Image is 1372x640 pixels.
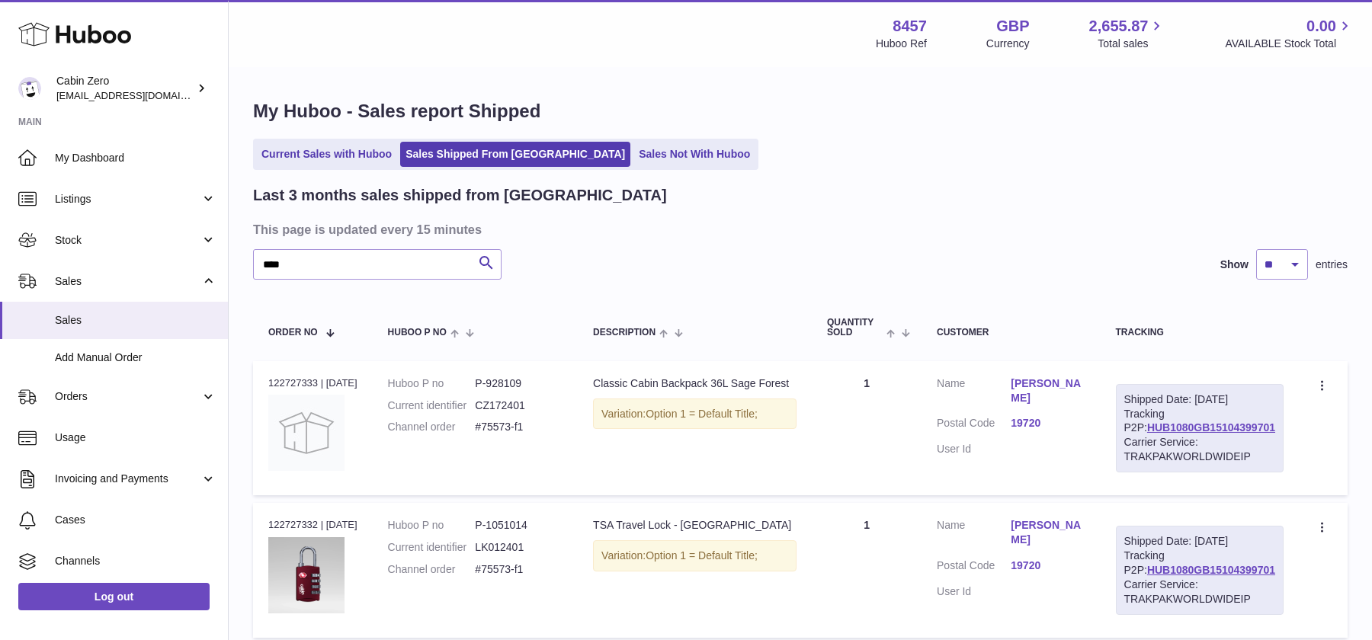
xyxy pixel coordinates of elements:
td: 1 [812,503,922,637]
dt: Channel order [388,562,476,577]
a: Current Sales with Huboo [256,142,397,167]
span: Description [593,328,656,338]
a: Log out [18,583,210,610]
dt: Postal Code [937,416,1011,434]
dt: User Id [937,584,1011,599]
dt: Current identifier [388,398,476,413]
span: Total sales [1098,37,1165,51]
span: Cases [55,513,216,527]
a: 0.00 AVAILABLE Stock Total [1225,16,1354,51]
a: [PERSON_NAME] [1011,518,1085,547]
dt: User Id [937,442,1011,456]
div: Shipped Date: [DATE] [1124,392,1275,407]
div: Tracking P2P: [1116,526,1284,614]
div: 122727333 | [DATE] [268,376,357,390]
a: [PERSON_NAME] [1011,376,1085,405]
dt: Name [937,518,1011,551]
strong: 8457 [893,16,927,37]
div: Variation: [593,540,797,571]
a: 2,655.87 Total sales [1089,16,1166,51]
span: 2,655.87 [1089,16,1149,37]
h2: Last 3 months sales shipped from [GEOGRAPHIC_DATA] [253,185,667,206]
div: Huboo Ref [876,37,927,51]
span: Quantity Sold [827,318,883,338]
span: Option 1 = Default Title; [646,408,758,420]
div: 122727332 | [DATE] [268,518,357,532]
div: Carrier Service: TRAKPAKWORLDWIDEIP [1124,435,1275,464]
strong: GBP [996,16,1029,37]
a: HUB1080GB15104399701 [1147,564,1275,576]
td: 1 [812,361,922,495]
dd: CZ172401 [475,398,563,413]
img: no-photo.jpg [268,395,345,471]
dt: Name [937,376,1011,409]
dd: #75573-f1 [475,420,563,434]
dd: #75573-f1 [475,562,563,577]
span: Invoicing and Payments [55,472,200,486]
div: Tracking P2P: [1116,384,1284,472]
h3: This page is updated every 15 minutes [253,221,1344,238]
span: My Dashboard [55,151,216,165]
div: Cabin Zero [56,74,194,103]
dt: Huboo P no [388,376,476,391]
dd: P-928109 [475,376,563,391]
span: Usage [55,430,216,445]
div: Shipped Date: [DATE] [1124,534,1275,549]
div: Currency [986,37,1030,51]
div: Variation: [593,398,797,430]
div: TSA Travel Lock - [GEOGRAPHIC_DATA] [593,518,797,533]
a: 19720 [1011,558,1085,573]
span: Huboo P no [388,328,447,338]
span: Sales [55,313,216,328]
label: Show [1220,258,1249,272]
dt: Current identifier [388,540,476,555]
span: Orders [55,389,200,404]
span: Order No [268,328,318,338]
span: Option 1 = Default Title; [646,549,758,562]
span: Add Manual Order [55,350,216,365]
div: Tracking [1116,328,1284,338]
span: Listings [55,192,200,206]
dd: P-1051014 [475,518,563,533]
span: AVAILABLE Stock Total [1225,37,1354,51]
span: entries [1316,258,1348,272]
dt: Huboo P no [388,518,476,533]
span: 0.00 [1306,16,1336,37]
dd: LK012401 [475,540,563,555]
dt: Postal Code [937,558,1011,577]
div: Customer [937,328,1085,338]
a: Sales Shipped From [GEOGRAPHIC_DATA] [400,142,630,167]
span: [EMAIL_ADDRESS][DOMAIN_NAME] [56,89,224,101]
div: Carrier Service: TRAKPAKWORLDWIDEIP [1124,578,1275,606]
a: HUB1080GB15104399701 [1147,421,1275,434]
dt: Channel order [388,420,476,434]
div: Classic Cabin Backpack 36L Sage Forest [593,376,797,391]
img: huboo@cabinzero.com [18,77,41,100]
img: MIAMI_MAGENTA0001_e20a3c7a-df0d-419b-977b-6383afd7144e.webp [268,537,345,613]
h1: My Huboo - Sales report Shipped [253,99,1348,123]
span: Sales [55,274,200,289]
span: Stock [55,233,200,248]
a: 19720 [1011,416,1085,430]
a: Sales Not With Huboo [633,142,755,167]
span: Channels [55,554,216,568]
